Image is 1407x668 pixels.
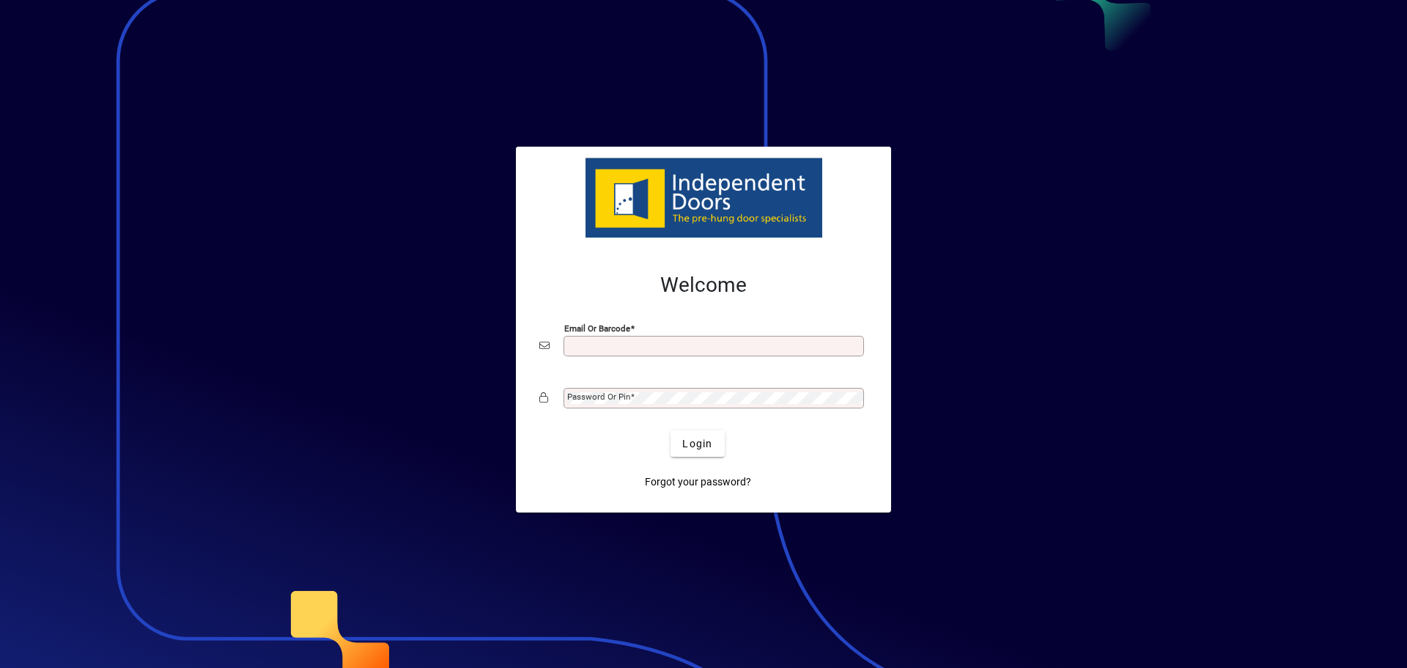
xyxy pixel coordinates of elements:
mat-label: Email or Barcode [564,323,630,334]
button: Login [671,430,724,457]
h2: Welcome [539,273,868,298]
span: Forgot your password? [645,474,751,490]
span: Login [682,436,712,452]
a: Forgot your password? [639,469,757,495]
mat-label: Password or Pin [567,392,630,402]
